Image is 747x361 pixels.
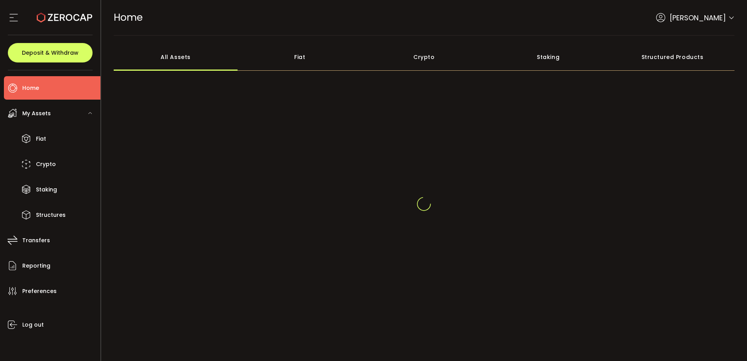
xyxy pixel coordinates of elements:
[22,319,44,331] span: Log out
[670,13,726,23] span: [PERSON_NAME]
[22,235,50,246] span: Transfers
[114,11,143,24] span: Home
[36,184,57,195] span: Staking
[36,159,56,170] span: Crypto
[22,82,39,94] span: Home
[36,209,66,221] span: Structures
[114,43,238,71] div: All Assets
[36,133,46,145] span: Fiat
[22,286,57,297] span: Preferences
[22,50,79,55] span: Deposit & Withdraw
[486,43,610,71] div: Staking
[22,260,50,272] span: Reporting
[8,43,93,63] button: Deposit & Withdraw
[610,43,734,71] div: Structured Products
[22,108,51,119] span: My Assets
[362,43,486,71] div: Crypto
[238,43,362,71] div: Fiat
